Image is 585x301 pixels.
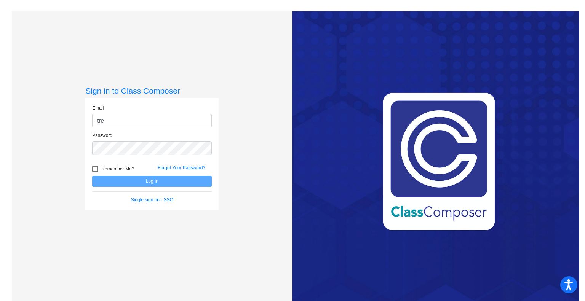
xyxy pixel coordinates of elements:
a: Single sign on - SSO [131,197,173,202]
label: Email [92,105,104,111]
label: Password [92,132,112,139]
button: Log In [92,176,212,187]
span: Remember Me? [101,164,134,174]
h3: Sign in to Class Composer [85,86,219,96]
a: Forgot Your Password? [158,165,205,170]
